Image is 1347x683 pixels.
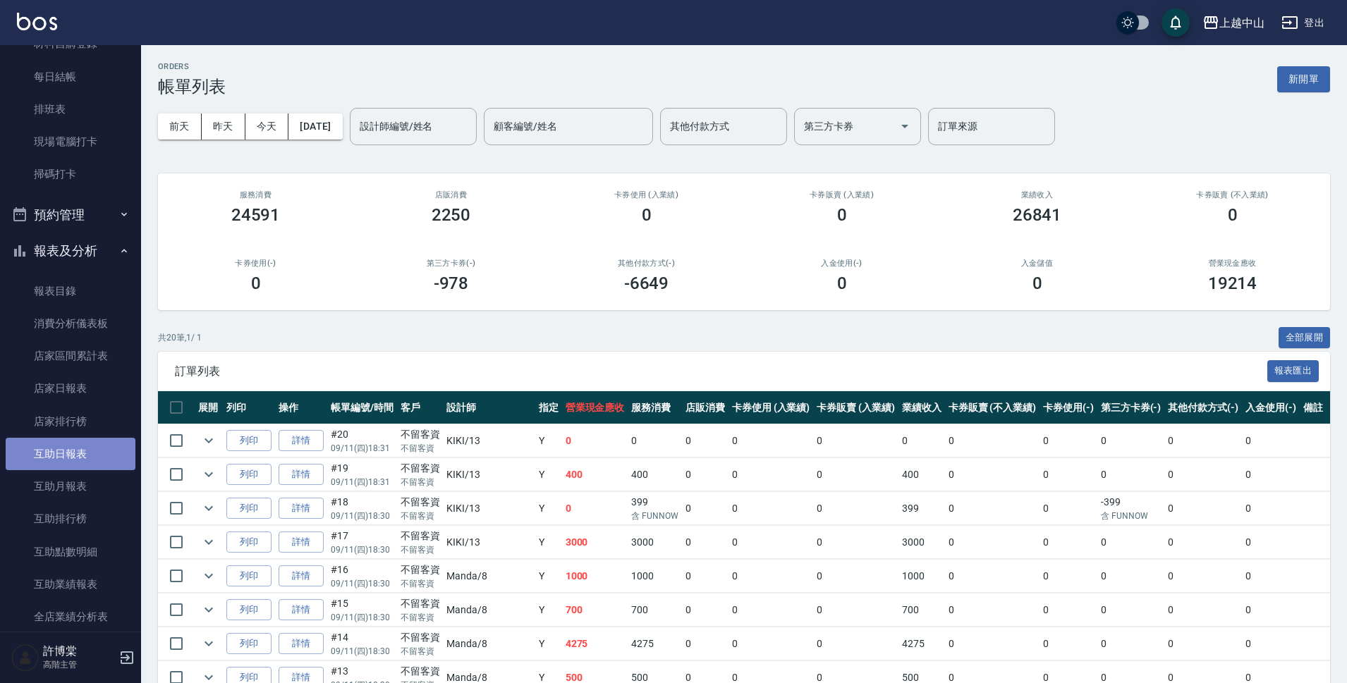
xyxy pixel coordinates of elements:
th: 備註 [1300,391,1327,424]
td: 0 [1164,458,1242,491]
h2: 入金使用(-) [761,259,922,268]
td: #16 [327,560,397,593]
button: 新開單 [1277,66,1330,92]
td: 0 [1164,627,1242,660]
td: 0 [682,526,729,559]
td: 1000 [628,560,682,593]
th: 營業現金應收 [562,391,628,424]
td: 0 [1164,593,1242,627]
td: 0 [1164,560,1242,593]
th: 卡券販賣 (不入業績) [945,391,1040,424]
td: 0 [1242,526,1300,559]
td: Y [535,627,562,660]
td: 0 [1040,593,1097,627]
td: 0 [682,424,729,457]
button: 全部展開 [1279,327,1331,349]
td: 0 [1097,424,1165,457]
td: 4275 [898,627,945,660]
button: 報表及分析 [6,233,135,269]
div: 不留客資 [401,596,440,611]
button: 登出 [1276,10,1330,36]
h3: 0 [1228,205,1238,225]
td: 3000 [898,526,945,559]
td: 1000 [898,560,945,593]
button: 列印 [226,498,272,519]
p: 09/11 (四) 18:30 [331,577,394,590]
button: expand row [198,599,219,620]
button: 今天 [245,113,289,140]
td: 0 [945,492,1040,525]
p: 09/11 (四) 18:30 [331,645,394,658]
a: 現場電腦打卡 [6,125,135,158]
th: 客戶 [397,391,444,424]
a: 消費分析儀表板 [6,307,135,340]
p: 09/11 (四) 18:31 [331,476,394,488]
td: 0 [729,627,814,660]
td: 0 [813,526,898,559]
td: 0 [1242,424,1300,457]
td: 0 [729,492,814,525]
h3: 2250 [432,205,471,225]
p: 含 FUNNOW [631,510,678,522]
h2: 卡券販賣 (入業績) [761,190,922,199]
td: 0 [1040,560,1097,593]
th: 店販消費 [682,391,729,424]
td: 0 [945,593,1040,627]
th: 其他付款方式(-) [1164,391,1242,424]
td: 4275 [562,627,628,660]
td: 0 [562,492,628,525]
p: 不留客資 [401,476,440,488]
td: 0 [729,526,814,559]
td: 0 [562,424,628,457]
td: 0 [813,593,898,627]
td: #18 [327,492,397,525]
p: 不留客資 [401,577,440,590]
th: 設計師 [443,391,535,424]
h5: 許博棠 [43,644,115,658]
th: 卡券販賣 (入業績) [813,391,898,424]
td: Y [535,526,562,559]
a: 店家區間累計表 [6,340,135,372]
h3: 0 [642,205,652,225]
td: 0 [813,424,898,457]
h2: 業績收入 [956,190,1118,199]
a: 全店業績分析表 [6,601,135,633]
th: 展開 [195,391,223,424]
a: 詳情 [279,498,324,519]
th: 業績收入 [898,391,945,424]
div: 不留客資 [401,495,440,510]
a: 報表目錄 [6,275,135,307]
th: 操作 [275,391,327,424]
td: 0 [1097,593,1165,627]
button: expand row [198,633,219,654]
a: 店家排行榜 [6,405,135,438]
img: Person [11,644,39,672]
td: 0 [813,560,898,593]
p: 不留客資 [401,645,440,658]
td: KIKI /13 [443,526,535,559]
td: 0 [1040,424,1097,457]
td: 399 [628,492,682,525]
div: 不留客資 [401,427,440,442]
h3: 0 [837,273,847,293]
th: 服務消費 [628,391,682,424]
td: 0 [945,627,1040,660]
th: 第三方卡券(-) [1097,391,1165,424]
td: Manda /8 [443,593,535,627]
td: 0 [1242,458,1300,491]
th: 指定 [535,391,562,424]
p: 高階主管 [43,658,115,671]
div: 不留客資 [401,630,440,645]
td: 1000 [562,560,628,593]
h3: -6649 [624,273,669,293]
td: 3000 [628,526,682,559]
h3: 19214 [1208,273,1257,293]
h2: 卡券使用 (入業績) [566,190,727,199]
a: 詳情 [279,464,324,486]
button: 列印 [226,599,272,621]
td: #14 [327,627,397,660]
a: 詳情 [279,633,324,655]
td: #17 [327,526,397,559]
button: 列印 [226,531,272,553]
td: 3000 [562,526,628,559]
